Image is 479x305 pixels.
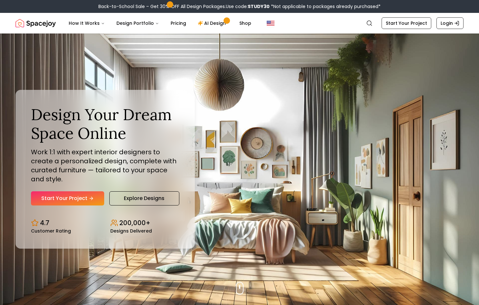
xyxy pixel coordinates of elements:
[31,105,179,142] h1: Design Your Dream Space Online
[119,218,150,227] p: 200,000+
[64,17,256,30] nav: Main
[248,3,270,10] b: STUDY30
[226,3,270,10] span: Use code:
[110,229,152,233] small: Designs Delivered
[165,17,191,30] a: Pricing
[436,17,464,29] a: Login
[111,17,164,30] button: Design Portfolio
[382,17,431,29] a: Start Your Project
[109,191,179,205] a: Explore Designs
[31,213,179,233] div: Design stats
[31,148,179,184] p: Work 1:1 with expert interior designers to create a personalized design, complete with curated fu...
[31,191,104,205] a: Start Your Project
[270,3,381,10] span: *Not applicable to packages already purchased*
[15,17,56,30] img: Spacejoy Logo
[98,3,381,10] div: Back-to-School Sale – Get 30% OFF All Design Packages.
[193,17,233,30] a: AI Design
[40,218,49,227] p: 4.7
[15,17,56,30] a: Spacejoy
[267,19,274,27] img: United States
[15,13,464,33] nav: Global
[234,17,256,30] a: Shop
[64,17,110,30] button: How It Works
[31,229,71,233] small: Customer Rating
